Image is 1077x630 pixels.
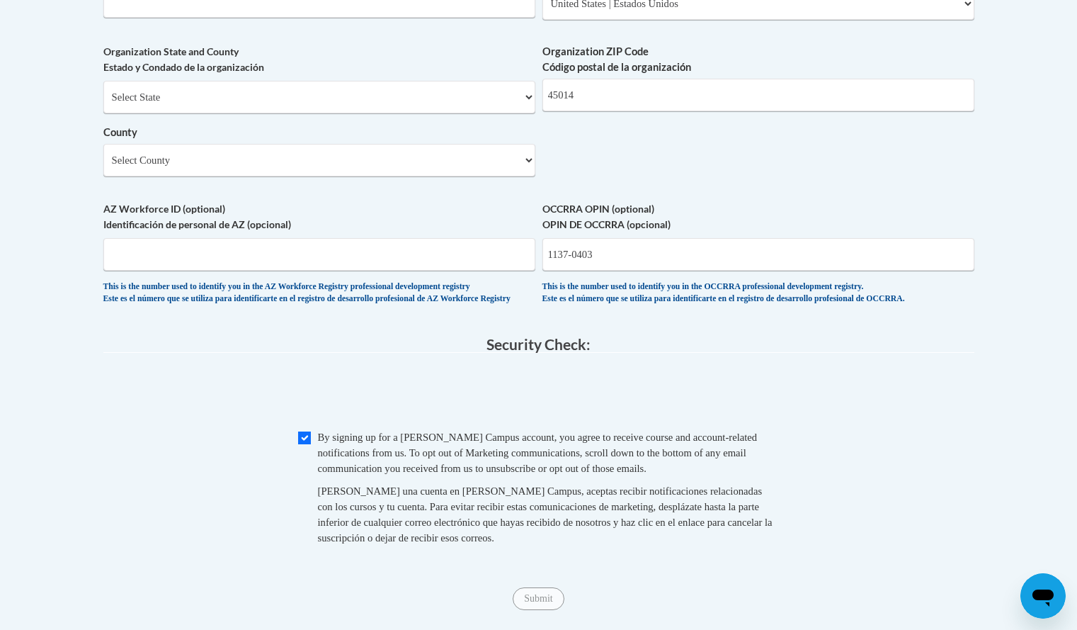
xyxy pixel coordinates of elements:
[103,201,535,232] label: AZ Workforce ID (optional) Identificación de personal de AZ (opcional)
[542,281,974,305] div: This is the number used to identify you in the OCCRRA professional development registry. Este es ...
[431,367,646,422] iframe: reCAPTCHA
[103,125,535,140] label: County
[1020,573,1066,619] iframe: Button to launch messaging window
[542,44,974,75] label: Organization ZIP Code Código postal de la organización
[513,587,564,610] input: Submit
[103,281,535,305] div: This is the number used to identify you in the AZ Workforce Registry professional development reg...
[542,79,974,111] input: Metadata input
[318,432,758,474] span: By signing up for a [PERSON_NAME] Campus account, you agree to receive course and account-related...
[318,485,773,544] span: [PERSON_NAME] una cuenta en [PERSON_NAME] Campus, aceptas recibir notificaciones relacionadas con...
[103,44,535,75] label: Organization State and County Estado y Condado de la organización
[486,335,591,353] span: Security Check:
[542,201,974,232] label: OCCRRA OPIN (optional) OPIN DE OCCRRA (opcional)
